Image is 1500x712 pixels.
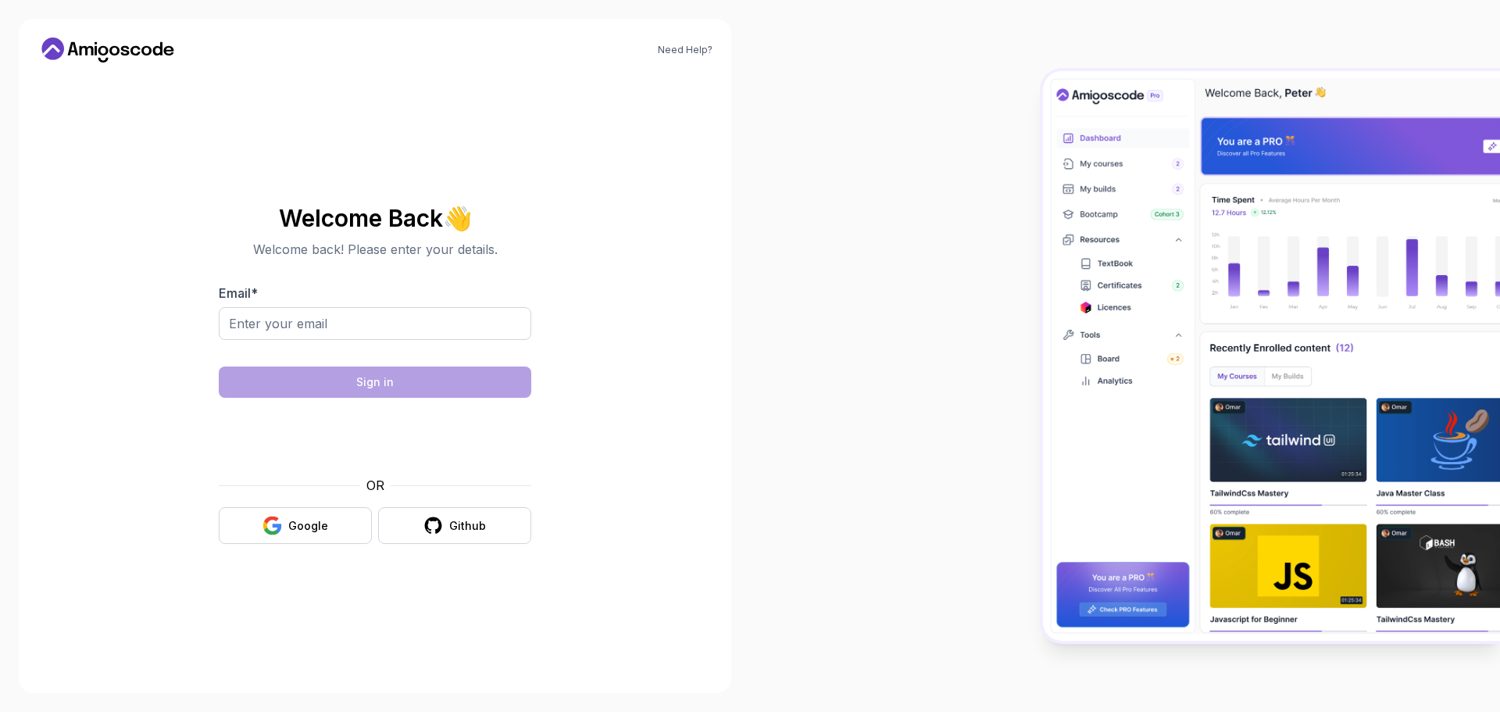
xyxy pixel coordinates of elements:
label: Email * [219,285,258,301]
input: Enter your email [219,307,531,340]
button: Google [219,507,372,544]
p: Welcome back! Please enter your details. [219,240,531,259]
span: 👋 [442,206,471,231]
div: Github [449,518,486,534]
img: Amigoscode Dashboard [1043,71,1500,641]
iframe: Виджет с флажком для проверки безопасности hCaptcha [257,407,493,467]
div: Google [288,518,328,534]
h2: Welcome Back [219,206,531,231]
p: OR [366,476,384,495]
button: Github [378,507,531,544]
div: Sign in [356,374,394,390]
a: Home link [37,38,178,63]
a: Need Help? [658,44,712,56]
button: Sign in [219,367,531,398]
